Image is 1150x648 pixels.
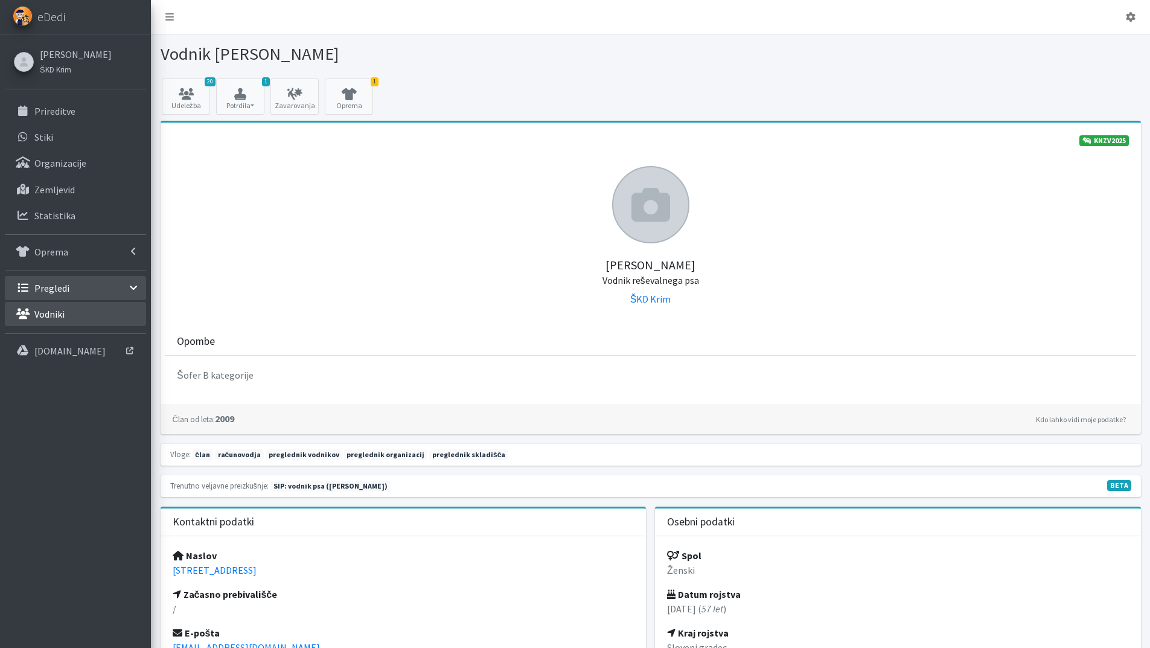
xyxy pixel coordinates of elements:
[1107,480,1131,491] span: V fazi razvoja
[667,601,1129,616] p: [DATE] ( )
[173,414,215,424] small: Član od leta:
[40,62,112,76] a: ŠKD Krim
[5,240,146,264] a: Oprema
[1033,412,1129,427] a: Kdo lahko vidi moje podatke?
[262,77,270,86] span: 1
[37,8,65,26] span: eDedi
[40,47,112,62] a: [PERSON_NAME]
[193,449,213,460] span: član
[325,79,373,115] a: 1 Oprema
[667,627,729,639] strong: Kraj rojstva
[216,79,264,115] button: 1 Potrdila
[5,204,146,228] a: Statistika
[34,105,75,117] p: Prireditve
[371,77,379,86] span: 1
[1079,135,1129,146] a: KNZV2025
[5,99,146,123] a: Prireditve
[5,178,146,202] a: Zemljevid
[667,588,741,600] strong: Datum rojstva
[173,601,634,616] p: /
[34,184,75,196] p: Zemljevid
[667,550,701,562] strong: Spol
[630,293,671,305] a: ŠKD Krim
[173,588,278,600] strong: Začasno prebivališče
[34,131,53,143] p: Stiki
[161,43,647,65] h1: Vodnik [PERSON_NAME]
[5,125,146,149] a: Stiki
[34,345,106,357] p: [DOMAIN_NAME]
[34,282,69,294] p: Pregledi
[34,210,75,222] p: Statistika
[270,79,319,115] a: Zavarovanja
[429,449,508,460] span: preglednik skladišča
[177,335,215,348] h3: Opombe
[173,564,257,576] a: [STREET_ADDRESS]
[34,246,68,258] p: Oprema
[170,449,191,459] small: Vloge:
[667,563,1129,577] p: Ženski
[40,65,71,74] small: ŠKD Krim
[173,627,220,639] strong: E-pošta
[173,516,254,528] h3: Kontaktni podatki
[5,339,146,363] a: [DOMAIN_NAME]
[173,243,1129,287] h5: [PERSON_NAME]
[162,79,210,115] a: 20 Udeležba
[667,516,735,528] h3: Osebni podatki
[173,412,234,425] strong: 2009
[177,368,1124,382] p: Šofer B kategorije
[602,274,699,286] small: Vodnik reševalnega psa
[170,481,269,490] small: Trenutno veljavne preizkušnje:
[13,6,33,26] img: eDedi
[34,157,86,169] p: Organizacije
[173,550,217,562] strong: Naslov
[270,481,391,492] span: Naslednja preizkušnja: jesen 2026
[5,276,146,300] a: Pregledi
[215,449,264,460] span: računovodja
[5,151,146,175] a: Organizacije
[701,603,723,615] em: 57 let
[5,302,146,326] a: Vodniki
[34,308,65,320] p: Vodniki
[205,77,216,86] span: 20
[344,449,428,460] span: preglednik organizacij
[266,449,342,460] span: preglednik vodnikov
